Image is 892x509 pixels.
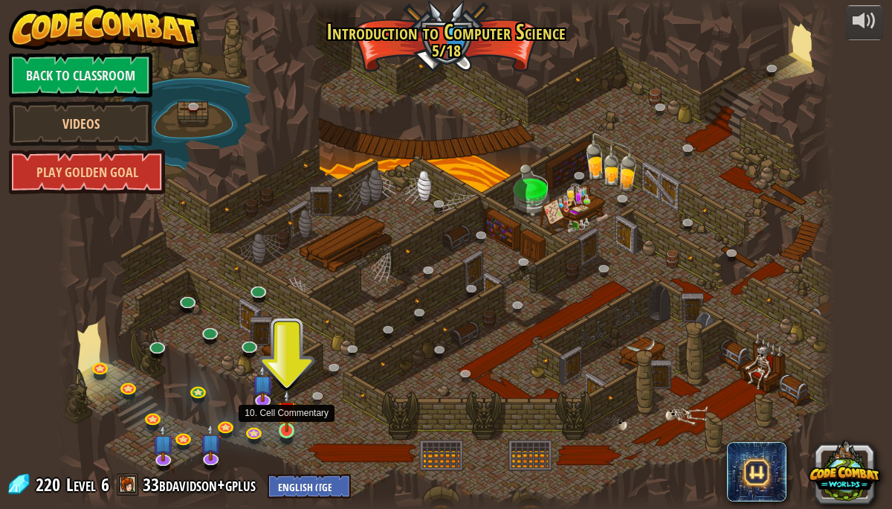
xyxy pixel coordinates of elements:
img: level-banner-unstarted-subscriber.png [153,424,175,461]
img: level-banner-unstarted-subscriber.png [252,365,274,403]
span: 220 [36,473,65,496]
img: level-banner-unstarted.png [277,389,296,432]
a: Videos [9,101,152,146]
a: Back to Classroom [9,53,152,97]
button: Adjust volume [846,5,883,40]
a: Play Golden Goal [9,150,165,194]
img: CodeCombat - Learn how to code by playing a game [9,5,199,50]
span: Level [66,473,96,497]
span: 6 [101,473,109,496]
a: 33bdavidson+gplus [143,473,260,496]
img: level-banner-unstarted-subscriber.png [200,423,222,461]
